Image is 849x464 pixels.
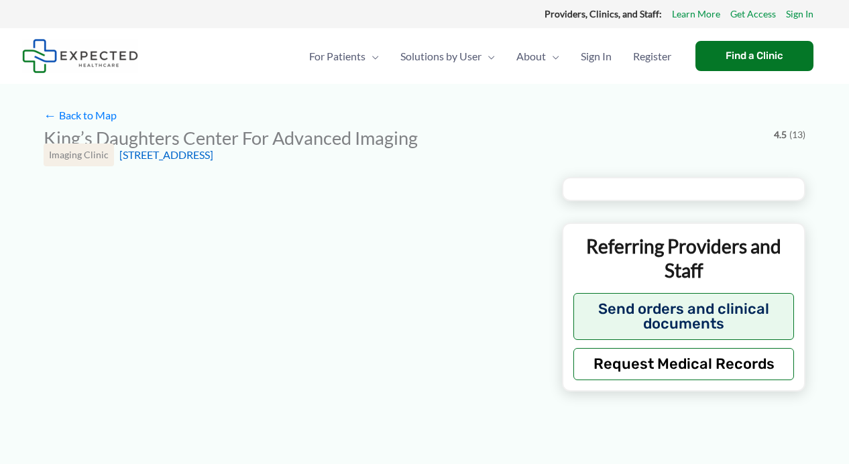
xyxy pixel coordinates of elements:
h2: King’s Daughters Center For Advanced Imaging [44,126,418,150]
button: Request Medical Records [573,348,794,380]
a: Sign In [786,5,813,23]
span: 4.5 [774,126,787,143]
nav: Primary Site Navigation [298,33,682,80]
span: Sign In [581,33,612,80]
span: About [516,33,546,80]
a: ←Back to Map [44,105,117,125]
a: Get Access [730,5,776,23]
a: For PatientsMenu Toggle [298,33,390,80]
span: (13) [789,126,805,143]
span: Menu Toggle [546,33,559,80]
span: Menu Toggle [482,33,495,80]
a: Solutions by UserMenu Toggle [390,33,506,80]
strong: Providers, Clinics, and Staff: [545,8,662,19]
span: Solutions by User [400,33,482,80]
a: Learn More [672,5,720,23]
span: Menu Toggle [365,33,379,80]
a: Register [622,33,682,80]
a: [STREET_ADDRESS] [119,148,213,161]
span: ← [44,109,56,121]
span: Register [633,33,671,80]
p: Referring Providers and Staff [573,234,794,283]
a: AboutMenu Toggle [506,33,570,80]
span: For Patients [309,33,365,80]
img: Expected Healthcare Logo - side, dark font, small [22,39,138,73]
a: Find a Clinic [695,41,813,71]
a: Sign In [570,33,622,80]
button: Send orders and clinical documents [573,293,794,340]
div: Imaging Clinic [44,143,114,166]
